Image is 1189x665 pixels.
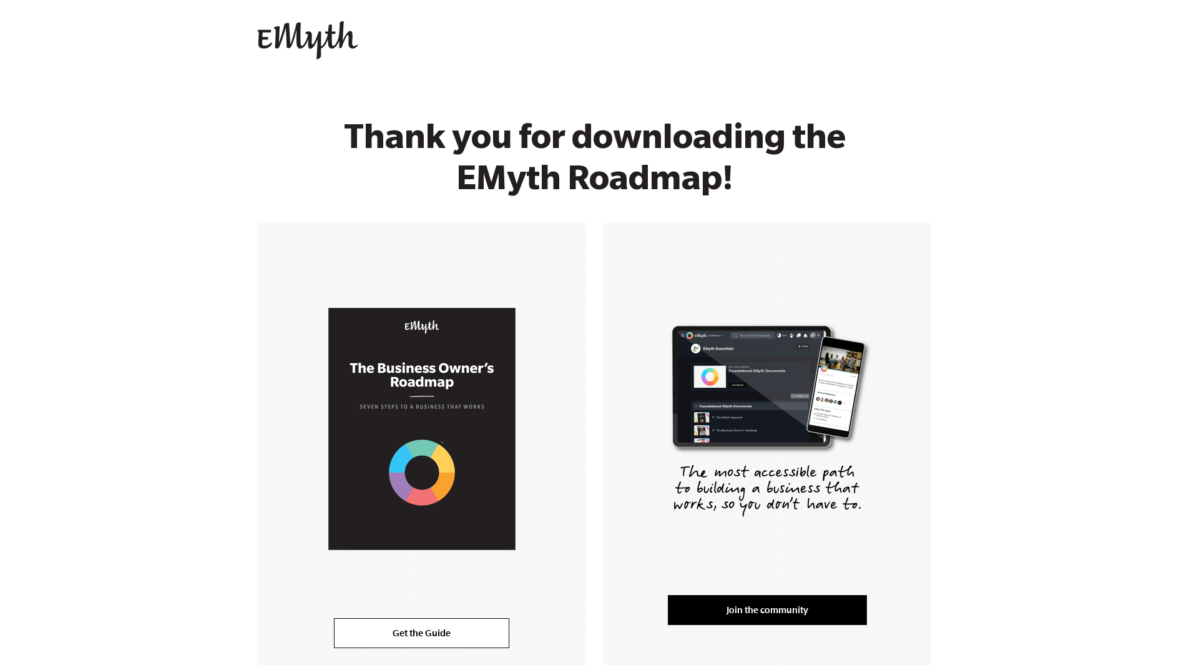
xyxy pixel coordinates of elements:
[334,618,509,648] a: Get the Guide
[668,595,867,625] a: Join the community
[328,308,516,550] img: Business Owners Roadmap Cover
[295,122,894,204] h1: Thank you for downloading the EMyth Roadmap!
[258,21,358,60] img: EMyth
[658,308,877,527] img: EMyth Connect Right Hand CTA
